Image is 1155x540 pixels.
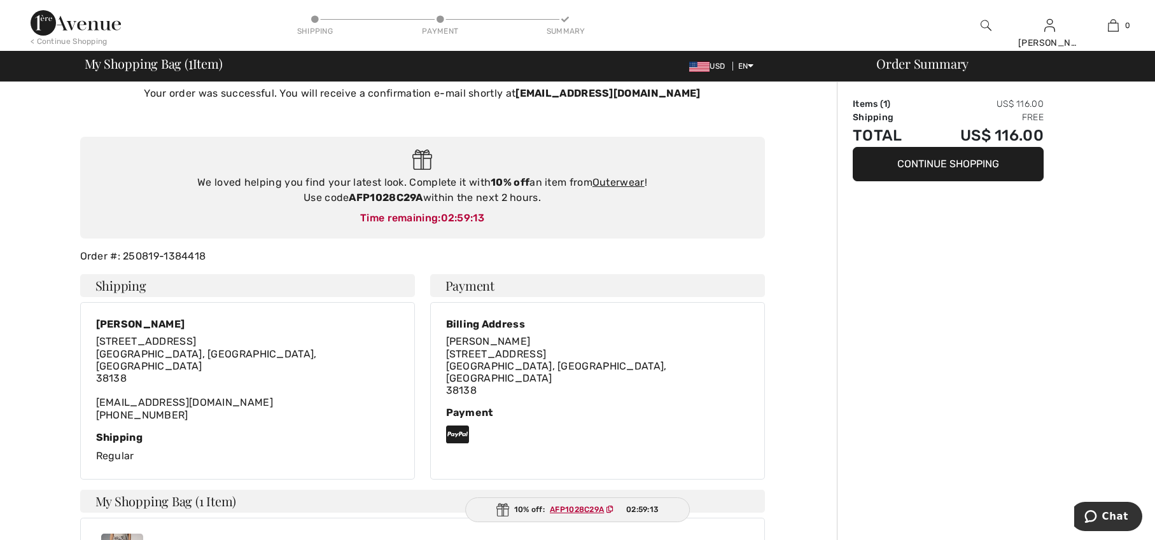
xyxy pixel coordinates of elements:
img: search the website [981,18,991,33]
span: 1 [883,99,887,109]
img: Gift.svg [412,149,432,170]
div: [PERSON_NAME] [1018,36,1081,50]
span: 1 [188,54,193,71]
span: 02:59:13 [626,504,659,515]
a: 0 [1082,18,1144,33]
a: Outerwear [592,176,645,188]
div: Regular [96,431,399,464]
span: 0 [1125,20,1130,31]
td: Items ( ) [853,97,924,111]
div: [PERSON_NAME] [96,318,399,330]
p: Your order was successful. You will receive a confirmation e-mail shortly at [88,86,757,101]
td: Total [853,124,924,147]
span: [PERSON_NAME] [446,335,531,347]
span: USD [689,62,730,71]
div: Shipping [296,25,334,37]
strong: 10% off [491,176,529,188]
td: US$ 116.00 [924,124,1044,147]
img: US Dollar [689,62,710,72]
span: 02:59:13 [441,212,484,224]
div: 10% off: [465,497,690,522]
div: Summary [547,25,585,37]
div: Payment [421,25,459,37]
div: Order Summary [861,57,1147,70]
strong: AFP1028C29A [349,191,423,204]
td: Shipping [853,111,924,124]
div: We loved helping you find your latest look. Complete it with an item from ! Use code within the n... [93,175,752,205]
img: 1ère Avenue [31,10,121,36]
td: US$ 116.00 [924,97,1044,111]
div: Billing Address [446,318,749,330]
img: My Info [1044,18,1055,33]
span: [STREET_ADDRESS] [GEOGRAPHIC_DATA], [GEOGRAPHIC_DATA], [GEOGRAPHIC_DATA] 38138 [446,348,667,397]
div: Payment [446,406,749,419]
h4: Payment [430,274,765,297]
strong: [EMAIL_ADDRESS][DOMAIN_NAME] [515,87,700,99]
span: My Shopping Bag ( Item) [85,57,223,70]
button: Continue Shopping [853,147,1044,181]
ins: AFP1028C29A [550,505,604,514]
h4: Shipping [80,274,415,297]
span: EN [738,62,754,71]
td: Free [924,111,1044,124]
img: My Bag [1108,18,1119,33]
div: [EMAIL_ADDRESS][DOMAIN_NAME] [PHONE_NUMBER] [96,335,399,420]
div: Order #: 250819-1384418 [73,249,773,264]
iframe: Opens a widget where you can chat to one of our agents [1074,502,1142,534]
div: Time remaining: [93,211,752,226]
div: < Continue Shopping [31,36,108,47]
a: Sign In [1044,19,1055,31]
img: Gift.svg [496,503,509,516]
span: [STREET_ADDRESS] [GEOGRAPHIC_DATA], [GEOGRAPHIC_DATA], [GEOGRAPHIC_DATA] 38138 [96,335,317,384]
div: Shipping [96,431,399,443]
h4: My Shopping Bag (1 Item) [80,490,765,513]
